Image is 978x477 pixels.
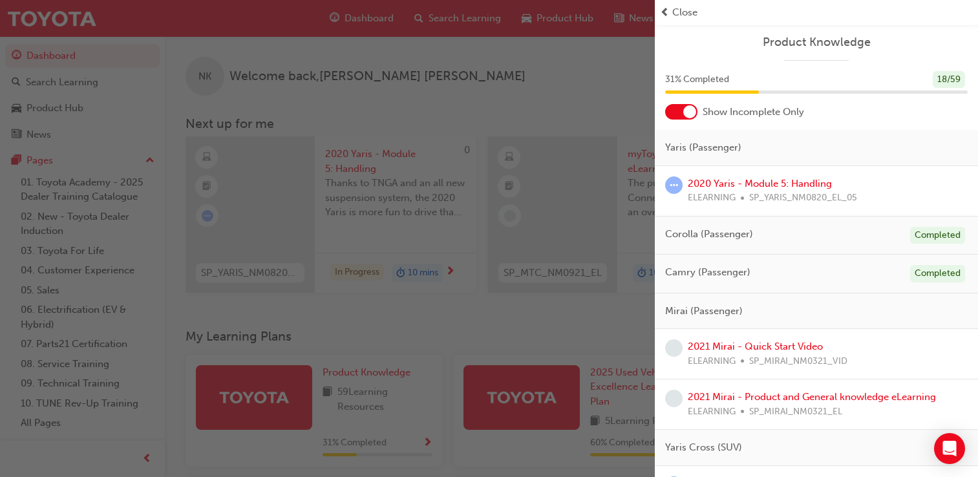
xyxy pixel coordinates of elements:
[665,140,741,155] span: Yaris (Passenger)
[749,405,842,419] span: SP_MIRAI_NM0321_EL
[665,265,750,280] span: Camry (Passenger)
[688,354,736,369] span: ELEARNING
[665,390,683,407] span: learningRecordVerb_NONE-icon
[660,5,973,20] button: prev-iconClose
[688,341,823,352] a: 2021 Mirai - Quick Start Video
[910,227,965,244] div: Completed
[672,5,697,20] span: Close
[749,354,847,369] span: SP_MIRAI_NM0321_VID
[665,339,683,357] span: learningRecordVerb_NONE-icon
[688,405,736,419] span: ELEARNING
[933,71,965,89] div: 18 / 59
[665,304,743,319] span: Mirai (Passenger)
[703,105,804,120] span: Show Incomplete Only
[688,391,936,403] a: 2021 Mirai - Product and General knowledge eLearning
[665,72,729,87] span: 31 % Completed
[749,191,857,206] span: SP_YARIS_NM0820_EL_05
[934,433,965,464] div: Open Intercom Messenger
[688,178,832,189] a: 2020 Yaris - Module 5: Handling
[665,440,742,455] span: Yaris Cross (SUV)
[688,191,736,206] span: ELEARNING
[665,227,753,242] span: Corolla (Passenger)
[660,5,670,20] span: prev-icon
[665,35,968,50] a: Product Knowledge
[665,176,683,194] span: learningRecordVerb_ATTEMPT-icon
[910,265,965,282] div: Completed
